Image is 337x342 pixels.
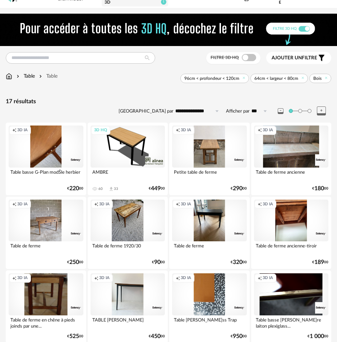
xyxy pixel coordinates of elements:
span: 3D IA [99,275,110,281]
a: 3D HQ AMBRE 60 Download icon 33 €44900 [88,123,168,195]
label: Afficher par [226,108,250,114]
span: 3D IA [263,202,273,207]
div: Table de ferme [172,241,247,256]
div: € 00 [67,186,83,191]
span: 1 000 [310,334,324,339]
img: svg+xml;base64,PHN2ZyB3aWR0aD0iMTYiIGhlaWdodD0iMTYiIHZpZXdCb3g9IjAgMCAxNiAxNiIgZmlsbD0ibm9uZSIgeG... [15,73,21,80]
div: Table de ferme 1920/30 [91,241,165,256]
div: € 00 [152,260,165,265]
div: € 00 [67,260,83,265]
span: Creation icon [258,275,262,281]
button: Ajouter unfiltre Filter icon [266,52,331,64]
span: Creation icon [94,275,98,281]
span: Creation icon [12,275,17,281]
span: Filtre 3D HQ [211,55,239,60]
span: 950 [233,334,243,339]
span: 450 [151,334,161,339]
span: 220 [69,186,79,191]
span: Creation icon [176,128,180,133]
div: Table [15,73,35,80]
span: 64cm < largeur < 80cm [254,76,298,81]
div: Table basse [PERSON_NAME]re laiton plexiglass... [254,315,329,330]
a: Creation icon 3D IA Table basse G-Plan modŠle herbier €22000 [6,123,86,195]
label: [GEOGRAPHIC_DATA] par [119,108,174,114]
span: Download icon [109,186,114,192]
span: 3D IA [263,128,273,133]
span: 3D IA [181,202,191,207]
a: Creation icon 3D IA Table de ferme 1920/30 €9000 [88,197,168,269]
div: Table basse G-Plan modŠle herbier [9,168,83,182]
span: 3D IA [263,275,273,281]
div: € 00 [312,186,328,191]
div: 33 [114,187,118,191]
div: Table [PERSON_NAME]ss Trap [172,315,247,330]
div: € 00 [149,334,165,339]
div: € 00 [308,334,328,339]
span: 96cm < profondeur < 120cm [184,76,239,81]
span: 90 [154,260,161,265]
span: Filter icon [317,54,326,62]
span: Creation icon [12,128,17,133]
span: 3D IA [181,128,191,133]
span: 525 [69,334,79,339]
span: 290 [233,186,243,191]
div: 3D HQ [91,126,110,135]
span: 189 [314,260,324,265]
div: € 00 [231,260,247,265]
span: Creation icon [94,202,98,207]
div: 17 résultats [6,98,331,105]
img: svg+xml;base64,PHN2ZyB3aWR0aD0iMTYiIGhlaWdodD0iMTciIHZpZXdCb3g9IjAgMCAxNiAxNyIgZmlsbD0ibm9uZSIgeG... [6,73,12,80]
span: Creation icon [12,202,17,207]
span: Creation icon [176,275,180,281]
div: AMBRE [91,168,165,182]
div: Table de ferme en chêne à pieds joinds par une... [9,315,83,330]
div: Table de ferme ancienne-tiroir [254,241,329,256]
span: 3D IA [17,128,28,133]
div: Table de ferme [9,241,83,256]
div: € 00 [67,334,83,339]
span: 3D IA [17,275,28,281]
a: Creation icon 3D IA Petite table de ferme €29000 [169,123,250,195]
span: 320 [233,260,243,265]
span: 3D IA [99,202,110,207]
span: 180 [314,186,324,191]
span: Creation icon [176,202,180,207]
a: Creation icon 3D IA Table de ferme ancienne-tiroir €18900 [251,197,332,269]
a: Creation icon 3D IA Table de ferme €32000 [169,197,250,269]
div: € 00 [149,186,165,191]
span: 250 [69,260,79,265]
div: 60 [98,187,103,191]
span: filtre [272,55,317,61]
span: Creation icon [258,128,262,133]
span: Bois [313,76,322,81]
div: € 00 [231,334,247,339]
a: Creation icon 3D IA Table de ferme ancienne €18000 [251,123,332,195]
span: 3D IA [17,202,28,207]
span: Creation icon [258,202,262,207]
a: Creation icon 3D IA Table de ferme €25000 [6,197,86,269]
div: € 00 [312,260,328,265]
span: Ajouter un [272,55,302,60]
span: 449 [151,186,161,191]
div: TABLE [PERSON_NAME] [91,315,165,330]
div: Table de ferme ancienne [254,168,329,182]
div: Petite table de ferme [172,168,247,182]
span: 3D IA [181,275,191,281]
div: € 00 [231,186,247,191]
